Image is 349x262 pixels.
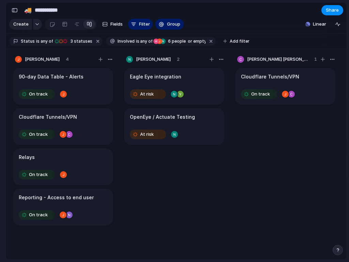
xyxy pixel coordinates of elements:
[29,91,48,98] span: On track
[177,56,180,63] span: 2
[187,38,206,44] span: or empty
[13,148,113,185] div: RelaysOn track
[166,38,186,44] span: people
[25,56,60,63] span: [PERSON_NAME]
[326,7,339,14] span: Share
[19,194,94,201] h1: Reporting - Access to end user
[166,39,172,44] span: 6
[54,38,94,45] button: 3 statuses
[128,89,168,100] button: At risk
[9,19,32,30] button: Create
[69,38,92,44] span: statuses
[140,91,154,98] span: At risk
[130,113,195,121] h1: OpenEye / Actuate Testing
[303,19,329,29] button: Linear
[40,38,53,44] span: any of
[230,38,249,44] span: Add filter
[35,38,54,45] button: isany of
[128,19,153,30] button: Filter
[219,37,254,46] button: Add filter
[66,56,69,63] span: 4
[36,38,40,44] span: is
[100,19,125,30] button: Fields
[124,68,224,105] div: Eagle Eye integrationAt risk
[19,73,84,81] h1: 90-day Data Table - Alerts
[29,212,48,218] span: On track
[22,5,33,16] button: 🚚
[235,68,335,105] div: Cloudflare Tunnels/VPNOn track
[321,5,343,15] button: Share
[239,89,279,100] button: On track
[135,38,154,45] button: isany of
[251,91,270,98] span: On track
[21,38,35,44] span: Status
[136,56,171,63] span: [PERSON_NAME]
[124,108,224,145] div: OpenEye / Actuate TestingAt risk
[69,39,74,44] span: 3
[19,154,35,161] h1: Relays
[139,21,150,28] span: Filter
[241,73,299,81] h1: Cloudflare Tunnels/VPN
[13,108,113,145] div: Cloudflare Tunnels/VPNOn track
[136,38,139,44] span: is
[313,21,326,28] span: Linear
[13,68,113,105] div: 90-day Data Table - AlertsOn track
[110,21,123,28] span: Fields
[13,189,113,225] div: Reporting - Access to end userOn track
[155,19,184,30] button: Group
[118,38,135,44] span: Involved
[17,89,57,100] button: On track
[130,73,181,81] h1: Eagle Eye integration
[29,131,48,138] span: On track
[17,169,57,180] button: On track
[17,129,57,140] button: On track
[128,129,168,140] button: At risk
[167,21,180,28] span: Group
[24,5,32,15] div: 🚚
[17,209,57,220] button: On track
[19,113,77,121] h1: Cloudflare Tunnels/VPN
[314,56,317,63] span: 1
[153,38,207,45] button: 6 peopleor empty
[247,56,308,63] span: [PERSON_NAME] [PERSON_NAME]
[140,131,154,138] span: At risk
[29,171,48,178] span: On track
[13,21,29,28] span: Create
[139,38,153,44] span: any of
